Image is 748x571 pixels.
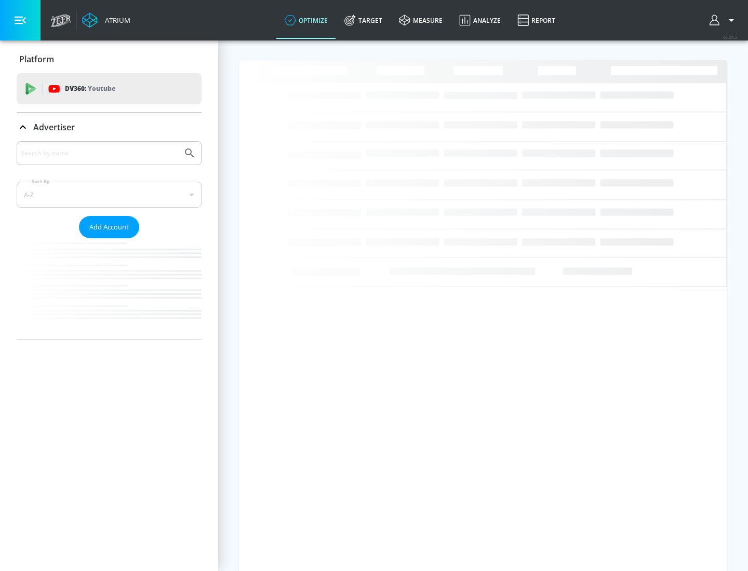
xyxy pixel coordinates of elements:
p: Youtube [88,83,115,94]
span: v 4.25.2 [723,34,738,40]
input: Search by name [21,146,178,160]
a: Report [509,2,564,39]
div: Advertiser [17,113,202,142]
div: Platform [17,45,202,74]
a: Atrium [82,12,130,28]
a: measure [391,2,451,39]
p: Platform [19,53,54,65]
div: Advertiser [17,141,202,339]
label: Sort By [30,178,52,185]
a: Analyze [451,2,509,39]
div: A-Z [17,182,202,208]
a: Target [336,2,391,39]
div: DV360: Youtube [17,73,202,104]
span: Add Account [89,221,129,233]
p: Advertiser [33,121,75,133]
p: DV360: [65,83,115,94]
div: Atrium [101,16,130,25]
nav: list of Advertiser [17,238,202,339]
a: optimize [276,2,336,39]
button: Add Account [79,216,139,238]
